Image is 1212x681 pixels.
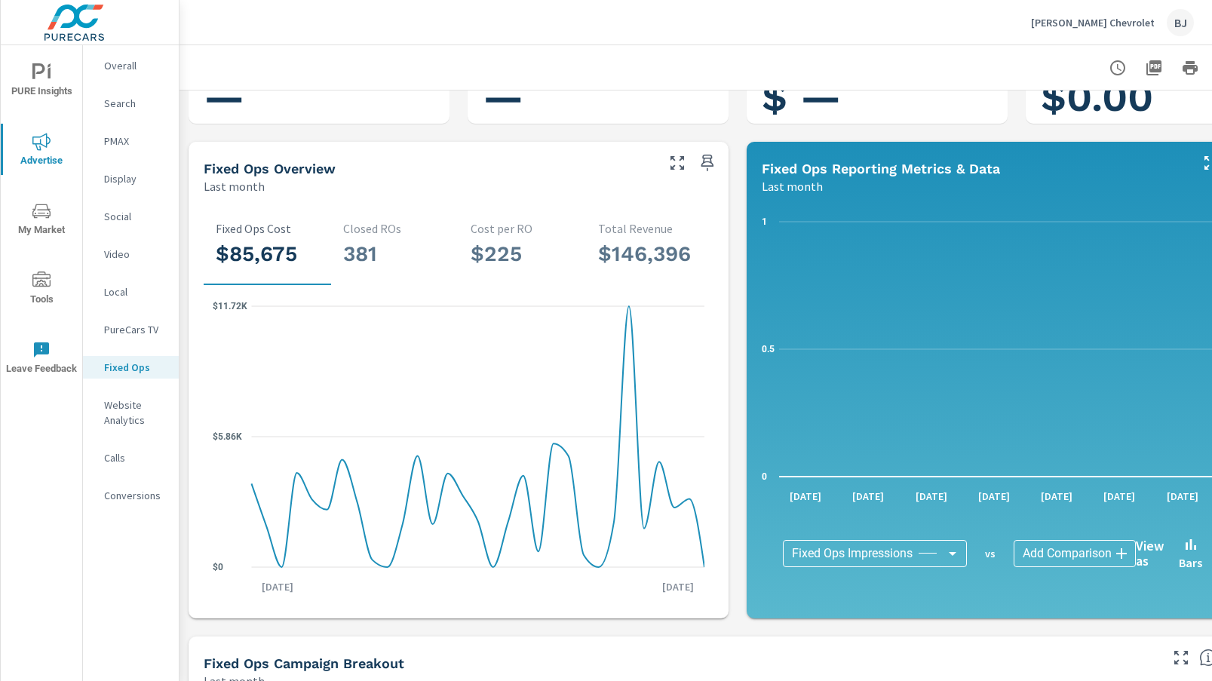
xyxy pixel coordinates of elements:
p: Closed ROs [343,222,446,235]
h1: — [483,72,713,123]
p: [DATE] [779,489,832,504]
div: Fixed Ops Impressions [783,540,967,567]
p: Conversions [104,488,167,503]
span: Advertise [5,133,78,170]
p: [DATE] [1030,489,1083,504]
button: Make Fullscreen [665,151,689,175]
h3: 381 [343,241,446,267]
div: PMAX [83,130,179,152]
text: $0 [213,562,223,572]
p: Display [104,171,167,186]
div: BJ [1167,9,1194,36]
div: Add Comparison [1014,540,1136,567]
span: Tools [5,271,78,308]
p: Last month [204,177,265,195]
p: Total Revenue [598,222,701,235]
p: Search [104,96,167,111]
text: $5.86K [213,431,242,442]
div: Website Analytics [83,394,179,431]
p: Social [104,209,167,224]
div: Fixed Ops [83,356,179,379]
text: $11.72K [213,301,247,311]
div: PureCars TV [83,318,179,341]
p: Fixed Ops Cost [216,222,319,235]
span: PURE Insights [5,63,78,100]
button: "Export Report to PDF" [1139,53,1169,83]
h5: Fixed Ops Overview [204,161,336,176]
button: Make Fullscreen [1169,646,1193,670]
p: [DATE] [842,489,894,504]
h3: $146,396 [598,241,701,267]
p: Cost per RO [471,222,574,235]
p: Video [104,247,167,262]
span: My Market [5,202,78,239]
span: Fixed Ops Impressions [792,546,913,561]
p: PureCars TV [104,322,167,337]
p: Bars [1179,554,1202,572]
text: 1 [762,216,767,227]
div: Conversions [83,484,179,507]
p: [DATE] [968,489,1020,504]
text: 0 [762,471,767,482]
p: [DATE] [1156,489,1209,504]
h3: $85,675 [216,241,319,267]
h3: $225 [471,241,574,267]
p: [DATE] [1093,489,1146,504]
p: vs [967,547,1014,560]
p: [PERSON_NAME] Chevrolet [1031,16,1155,29]
div: Local [83,281,179,303]
p: PMAX [104,133,167,149]
span: Save this to your personalized report [695,151,720,175]
div: Display [83,167,179,190]
span: Leave Feedback [5,341,78,378]
p: [DATE] [652,579,704,594]
p: Last month [762,177,823,195]
p: [DATE] [905,489,958,504]
p: Calls [104,450,167,465]
h5: Fixed Ops Reporting Metrics & Data [762,161,1000,176]
h5: Fixed Ops Campaign Breakout [204,655,404,671]
div: Social [83,205,179,228]
div: Search [83,92,179,115]
div: Overall [83,54,179,77]
div: Video [83,243,179,265]
p: Local [104,284,167,299]
button: Print Report [1175,53,1205,83]
span: Add Comparison [1023,546,1112,561]
text: 0.5 [762,344,775,354]
div: Calls [83,446,179,469]
div: nav menu [1,45,82,392]
p: Overall [104,58,167,73]
p: Fixed Ops [104,360,167,375]
p: Website Analytics [104,397,167,428]
h1: — [204,72,434,123]
h1: $ — [762,72,993,123]
p: [DATE] [251,579,304,594]
h6: View as [1136,538,1164,569]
